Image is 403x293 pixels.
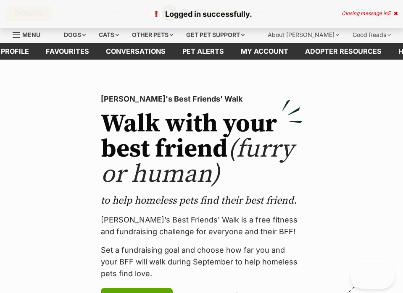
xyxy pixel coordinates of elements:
div: About [PERSON_NAME] [262,26,345,43]
a: Adopter resources [297,43,390,60]
p: to help homeless pets find their best friend. [101,194,303,207]
div: Good Reads [347,26,397,43]
a: Menu [13,26,46,42]
p: [PERSON_NAME]’s Best Friends' Walk is a free fitness and fundraising challenge for everyone and t... [101,214,303,238]
iframe: Help Scout Beacon - Open [350,264,395,289]
a: Pet alerts [174,43,232,60]
p: Set a fundraising goal and choose how far you and your BFF will walk during September to help hom... [101,244,303,280]
div: Get pet support [180,26,250,43]
div: Cats [93,26,125,43]
a: Favourites [37,43,97,60]
a: conversations [97,43,174,60]
span: Menu [22,31,40,38]
div: Other pets [126,26,179,43]
p: [PERSON_NAME]'s Best Friends' Walk [101,93,303,105]
span: (furry or human) [101,133,294,190]
div: Dogs [58,26,92,43]
a: My account [232,43,297,60]
h2: Walk with your best friend [101,112,303,187]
